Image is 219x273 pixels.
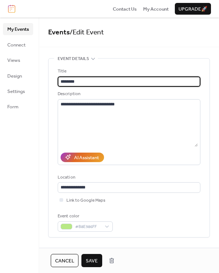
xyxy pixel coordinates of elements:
[175,3,211,15] button: Upgrade🚀
[61,153,104,162] button: AI Assistant
[7,72,22,80] span: Design
[55,257,74,265] span: Cancel
[58,246,89,254] span: Date and time
[7,88,25,95] span: Settings
[3,39,33,51] a: Connect
[75,223,101,231] span: #B8E986FF
[58,68,199,75] div: Title
[143,5,169,13] span: My Account
[66,197,105,204] span: Link to Google Maps
[74,154,99,161] div: AI Assistant
[86,257,98,265] span: Save
[8,5,15,13] img: logo
[58,174,199,181] div: Location
[3,54,33,66] a: Views
[7,57,20,64] span: Views
[58,90,199,98] div: Description
[51,254,78,267] button: Cancel
[3,23,33,35] a: My Events
[3,70,33,82] a: Design
[7,103,19,111] span: Form
[143,5,169,12] a: My Account
[48,26,70,39] a: Events
[58,55,89,63] span: Event details
[7,41,26,49] span: Connect
[113,5,137,12] a: Contact Us
[3,101,33,112] a: Form
[81,254,102,267] button: Save
[178,5,207,13] span: Upgrade 🚀
[3,85,33,97] a: Settings
[7,26,29,33] span: My Events
[58,213,111,220] div: Event color
[70,26,104,39] span: / Edit Event
[113,5,137,13] span: Contact Us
